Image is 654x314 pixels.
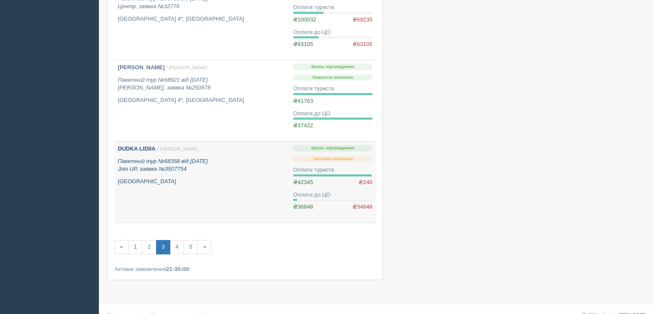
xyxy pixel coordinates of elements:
[353,16,372,24] span: ₴69235
[197,240,212,254] a: »
[353,203,372,211] span: ₴34648
[293,16,316,23] span: ₴100032
[118,178,286,186] p: [GEOGRAPHIC_DATA]
[128,240,142,254] a: 1
[293,74,372,81] p: Повністю оплачено
[118,64,165,71] b: [PERSON_NAME]
[293,156,372,162] p: Частково оплачено
[293,28,372,37] div: Оплати до ЦО
[293,122,313,129] span: ₴37422
[170,240,184,254] a: 4
[114,240,129,254] a: «
[183,266,189,272] b: 50
[184,240,198,254] a: 5
[118,145,156,152] b: DUDKA LIDIIA
[293,98,313,104] span: ₴41763
[293,179,313,185] span: ₴42345
[142,240,156,254] a: 2
[293,191,372,199] div: Оплати до ЦО
[156,240,170,254] a: 3
[353,40,372,49] span: ₴63105
[293,145,372,151] p: Бронь підтверджено
[293,3,372,12] div: Оплати туриста
[118,15,286,23] p: [GEOGRAPHIC_DATA] 4*, [GEOGRAPHIC_DATA]
[293,41,313,47] span: ₴93105
[293,64,372,70] p: Бронь підтверджено
[118,77,210,91] i: Пакетний тур №68921 від [DATE] [PERSON_NAME], заявка №250978
[293,110,372,118] div: Оплати до ЦО
[166,65,207,70] span: / [PERSON_NAME]
[166,266,181,272] b: 21-30
[293,203,313,210] span: ₴36648
[293,166,372,174] div: Оплати туриста
[114,265,376,273] div: Активні замовлення з
[157,146,198,151] span: / [PERSON_NAME]
[293,85,372,93] div: Оплати туриста
[359,179,372,187] span: ₴240
[118,158,208,172] i: Пакетний тур №68358 від [DATE] Join UP, заявка №3507754
[118,96,286,105] p: [GEOGRAPHIC_DATA] 4*, [GEOGRAPHIC_DATA]
[114,60,290,141] a: [PERSON_NAME] / [PERSON_NAME] Пакетний тур №68921 від [DATE][PERSON_NAME], заявка №250978 [GEOGRA...
[114,142,290,222] a: DUDKA LIDIIA / [PERSON_NAME] Пакетний тур №68358 від [DATE]Join UP, заявка №3507754 [GEOGRAPHIC_D...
